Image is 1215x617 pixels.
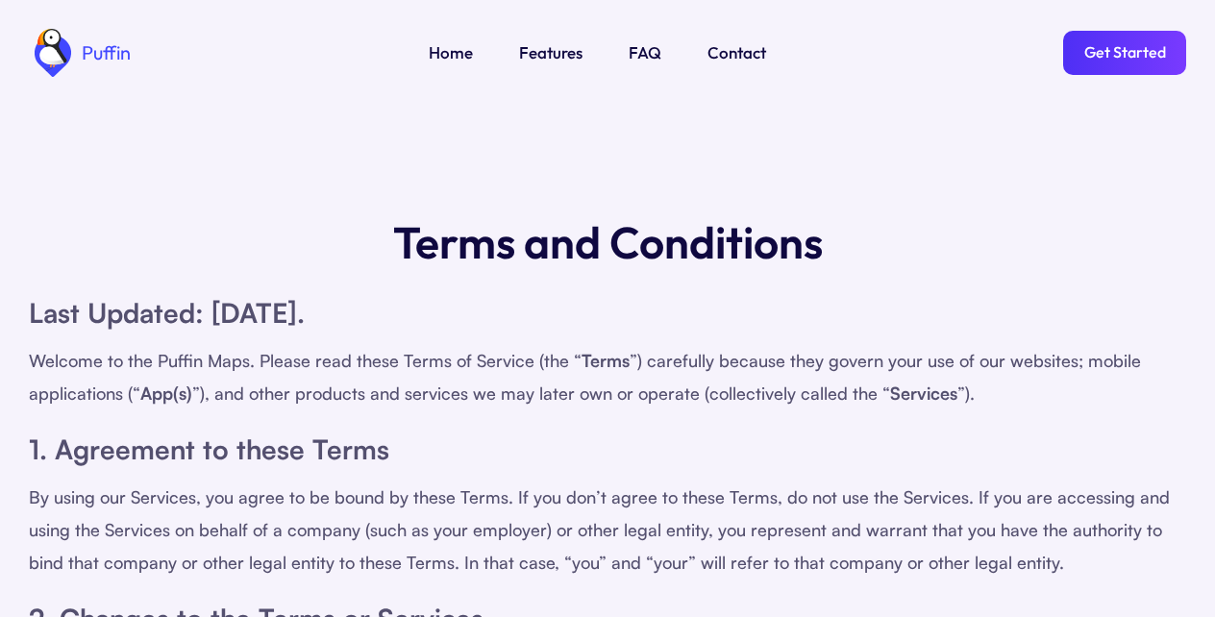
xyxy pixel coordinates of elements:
strong: 1. Agreement to these Terms [29,432,389,466]
a: Features [519,40,583,65]
div: Welcome to the Puffin Maps. Please read these Terms of Service (the “ ”) carefully because they g... [29,344,1186,409]
a: Get Started [1063,31,1186,75]
strong: Services [890,383,957,404]
a: Contact [707,40,766,65]
a: Home [429,40,473,65]
a: FAQ [629,40,661,65]
h1: Last Updated: [DATE]. [29,292,1186,334]
a: home [29,29,131,77]
div: By using our Services, you agree to be bound by these Terms. If you don’t agree to these Terms, d... [29,481,1186,579]
strong: App(s) [140,383,192,404]
strong: Terms [582,350,630,371]
h1: Terms and Conditions [393,211,823,273]
div: Puffin [77,43,131,62]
